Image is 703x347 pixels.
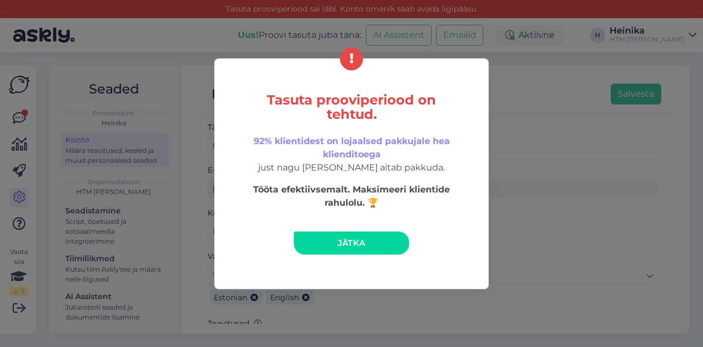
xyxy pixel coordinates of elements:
a: Jätka [294,232,409,255]
h5: Tasuta prooviperiood on tehtud. [238,93,465,122]
span: Jätka [338,238,366,248]
p: Tööta efektiivsemalt. Maksimeeri klientide rahulolu. 🏆 [238,183,465,210]
p: just nagu [PERSON_NAME] aitab pakkuda. [238,135,465,174]
span: 92% klientidest on lojaalsed pakkujale hea klienditoega [254,136,450,159]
